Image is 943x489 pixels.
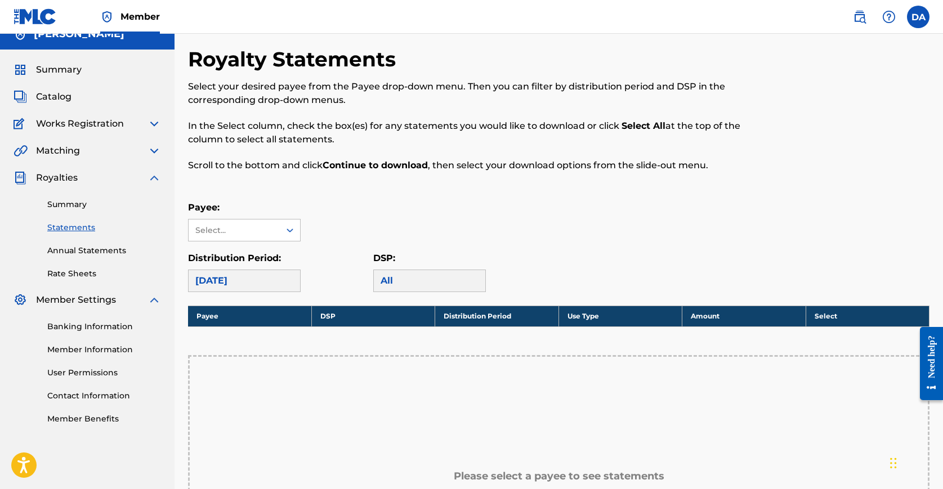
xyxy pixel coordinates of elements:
[148,171,161,185] img: expand
[323,160,428,171] strong: Continue to download
[47,199,161,210] a: Summary
[806,306,929,326] th: Select
[454,470,664,483] h5: Please select a payee to see statements
[911,318,943,409] iframe: Resource Center
[14,90,27,104] img: Catalog
[47,321,161,333] a: Banking Information
[435,306,558,326] th: Distribution Period
[14,144,28,158] img: Matching
[188,202,220,213] label: Payee:
[47,413,161,425] a: Member Benefits
[195,225,272,236] div: Select...
[890,446,897,480] div: Drag
[120,10,160,23] span: Member
[878,6,900,28] div: Help
[36,63,82,77] span: Summary
[36,171,78,185] span: Royalties
[848,6,871,28] a: Public Search
[148,144,161,158] img: expand
[188,253,281,263] label: Distribution Period:
[14,63,27,77] img: Summary
[47,344,161,356] a: Member Information
[34,28,124,41] h5: Dylan Andre
[14,90,71,104] a: CatalogCatalog
[188,306,311,326] th: Payee
[188,47,401,72] h2: Royalty Statements
[14,293,27,307] img: Member Settings
[14,63,82,77] a: SummarySummary
[682,306,806,326] th: Amount
[14,8,57,25] img: MLC Logo
[36,293,116,307] span: Member Settings
[188,159,759,172] p: Scroll to the bottom and click , then select your download options from the slide-out menu.
[311,306,435,326] th: DSP
[14,171,27,185] img: Royalties
[36,117,124,131] span: Works Registration
[148,293,161,307] img: expand
[882,10,896,24] img: help
[373,253,395,263] label: DSP:
[14,28,27,41] img: Accounts
[36,90,71,104] span: Catalog
[47,268,161,280] a: Rate Sheets
[558,306,682,326] th: Use Type
[100,10,114,24] img: Top Rightsholder
[188,80,759,107] p: Select your desired payee from the Payee drop-down menu. Then you can filter by distribution peri...
[47,245,161,257] a: Annual Statements
[14,117,28,131] img: Works Registration
[887,435,943,489] iframe: Chat Widget
[148,117,161,131] img: expand
[47,390,161,402] a: Contact Information
[853,10,866,24] img: search
[47,367,161,379] a: User Permissions
[36,144,80,158] span: Matching
[907,6,929,28] div: User Menu
[188,119,759,146] p: In the Select column, check the box(es) for any statements you would like to download or click at...
[47,222,161,234] a: Statements
[622,120,665,131] strong: Select All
